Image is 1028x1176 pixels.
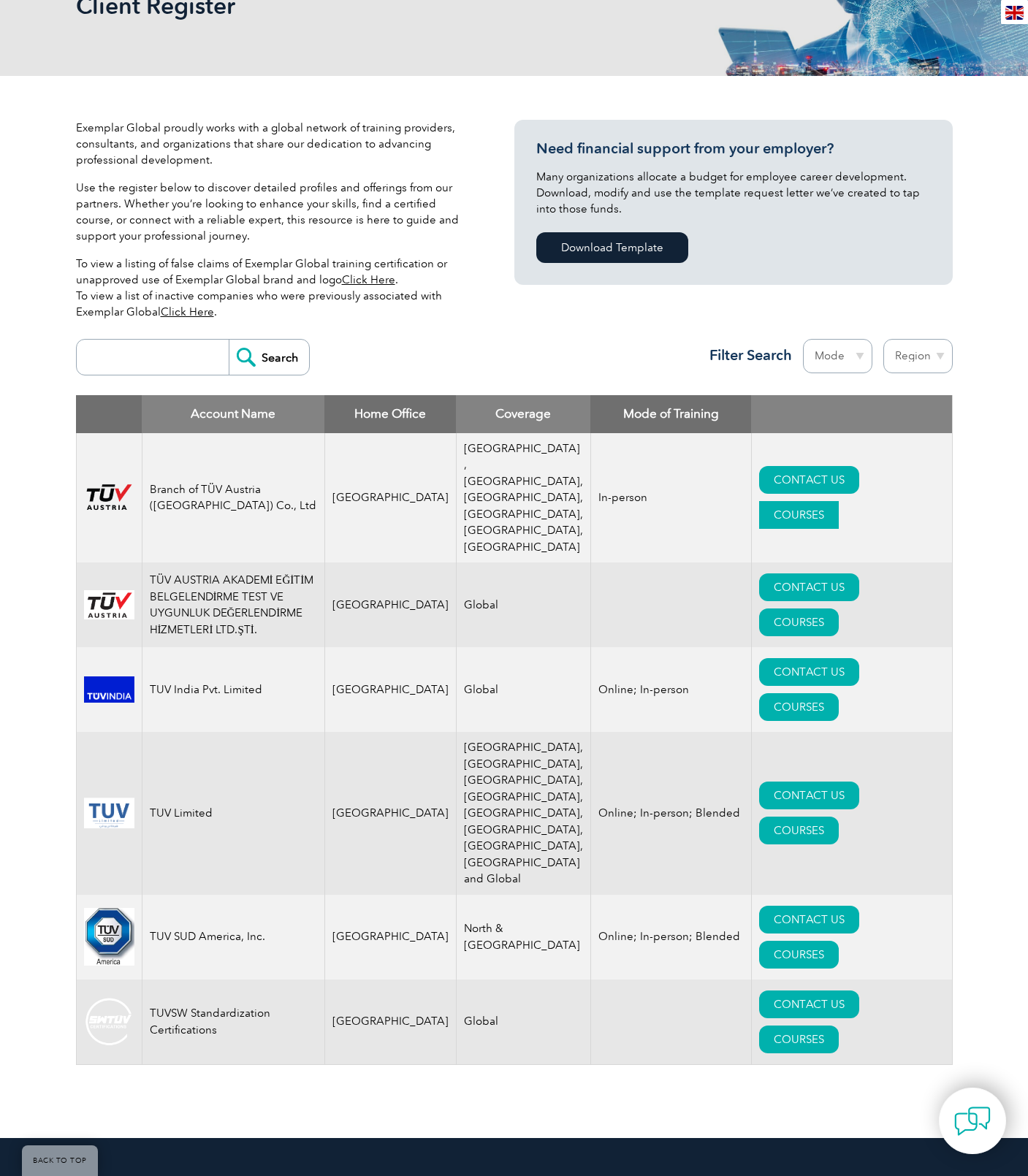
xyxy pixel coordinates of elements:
td: Online; In-person; Blended [590,732,751,895]
img: contact-chat.png [954,1103,991,1139]
td: TUV SUD America, Inc. [142,895,324,980]
td: Global [456,980,590,1065]
img: 0c4c6054-7721-ef11-840a-00224810d014-logo.png [84,798,134,828]
img: cdaf935f-6ff2-ef11-be21-002248955c5a-logo.png [84,676,134,702]
th: Home Office: activate to sort column ascending [324,395,456,433]
img: ad2ea39e-148b-ed11-81ac-0022481565fd-logo.png [84,484,134,511]
td: [GEOGRAPHIC_DATA] [324,433,456,563]
th: : activate to sort column ascending [751,395,952,433]
a: COURSES [759,817,839,844]
a: COURSES [759,608,839,636]
td: TUV India Pvt. Limited [142,647,324,732]
td: TUVSW Standardization Certifications [142,980,324,1065]
a: Download Template [536,232,688,263]
td: TUV Limited [142,732,324,895]
td: Online; In-person [590,647,751,732]
img: en [1005,6,1024,20]
a: COURSES [759,693,839,721]
p: Use the register below to discover detailed profiles and offerings from our partners. Whether you... [76,180,471,244]
td: Global [456,647,590,732]
th: Coverage: activate to sort column ascending [456,395,590,433]
input: Search [229,340,309,375]
p: Many organizations allocate a budget for employee career development. Download, modify and use th... [536,169,931,217]
p: Exemplar Global proudly works with a global network of training providers, consultants, and organ... [76,120,471,168]
td: North & [GEOGRAPHIC_DATA] [456,895,590,980]
h3: Need financial support from your employer? [536,140,931,158]
p: To view a listing of false claims of Exemplar Global training certification or unapproved use of ... [76,256,471,320]
a: COURSES [759,501,839,529]
a: BACK TO TOP [22,1145,98,1176]
td: [GEOGRAPHIC_DATA], [GEOGRAPHIC_DATA], [GEOGRAPHIC_DATA], [GEOGRAPHIC_DATA],[GEOGRAPHIC_DATA], [GE... [456,732,590,895]
a: CONTACT US [759,658,859,686]
td: [GEOGRAPHIC_DATA] [324,980,456,1065]
td: [GEOGRAPHIC_DATA] ,[GEOGRAPHIC_DATA], [GEOGRAPHIC_DATA], [GEOGRAPHIC_DATA], [GEOGRAPHIC_DATA], [G... [456,433,590,563]
a: CONTACT US [759,782,859,809]
td: [GEOGRAPHIC_DATA] [324,562,456,647]
td: [GEOGRAPHIC_DATA] [324,647,456,732]
a: COURSES [759,1026,839,1053]
a: Click Here [342,273,395,286]
a: CONTACT US [759,906,859,933]
h3: Filter Search [701,346,792,364]
img: 355748b2-03c2-eb11-bacc-0022481833e5%20-logo.jpg [84,908,134,966]
td: Online; In-person; Blended [590,895,751,980]
td: [GEOGRAPHIC_DATA] [324,732,456,895]
img: d69d0c6f-1d63-ea11-a811-000d3a79722d-logo.png [84,996,134,1047]
th: Mode of Training: activate to sort column ascending [590,395,751,433]
td: TÜV AUSTRIA AKADEMİ EĞİTİM BELGELENDİRME TEST VE UYGUNLUK DEĞERLENDİRME HİZMETLERİ LTD.ŞTİ. [142,562,324,647]
a: CONTACT US [759,466,859,494]
td: Global [456,562,590,647]
a: Click Here [161,305,214,318]
a: CONTACT US [759,990,859,1018]
td: Branch of TÜV Austria ([GEOGRAPHIC_DATA]) Co., Ltd [142,433,324,563]
a: CONTACT US [759,573,859,601]
th: Account Name: activate to sort column descending [142,395,324,433]
td: In-person [590,433,751,563]
td: [GEOGRAPHIC_DATA] [324,895,456,980]
a: COURSES [759,941,839,969]
img: 6cd35cc7-366f-eb11-a812-002248153038-logo.png [84,590,134,619]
